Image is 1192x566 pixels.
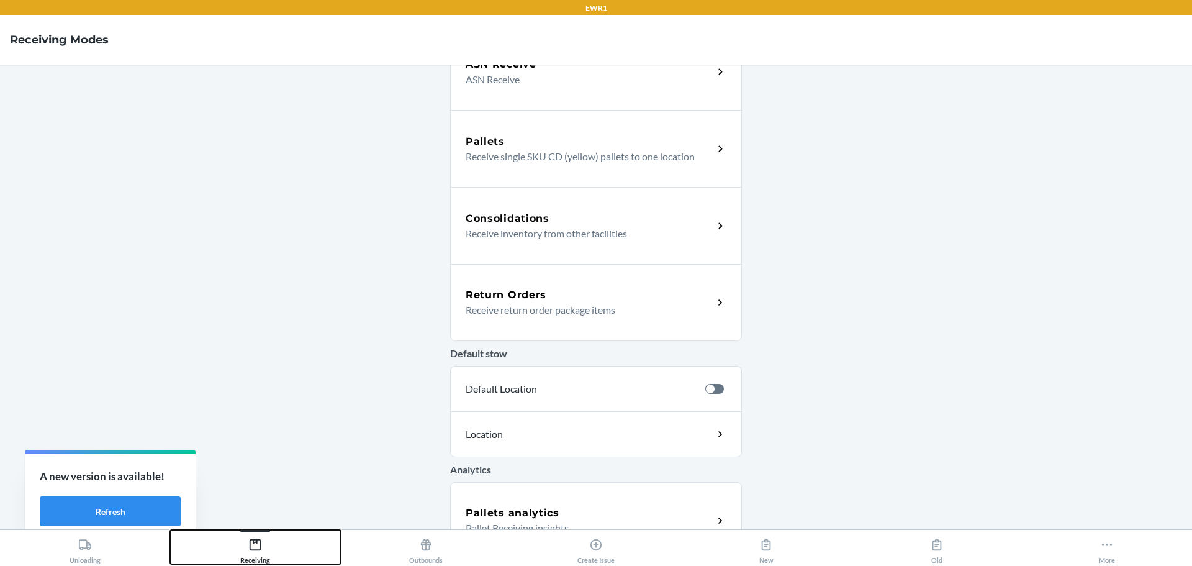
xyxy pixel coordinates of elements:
button: Outbounds [341,530,511,564]
div: More [1099,533,1115,564]
p: A new version is available! [40,468,181,485]
button: Refresh [40,496,181,526]
a: ASN ReceiveASN Receive [450,33,742,110]
p: Default stow [450,346,742,361]
a: PalletsReceive single SKU CD (yellow) pallets to one location [450,110,742,187]
p: Pallet Receiving insights [466,521,703,536]
button: Old [851,530,1021,564]
h5: Consolidations [466,211,549,226]
div: New [759,533,774,564]
button: More [1022,530,1192,564]
p: Default Location [466,381,695,396]
div: Unloading [70,533,101,564]
p: EWR1 [585,2,607,14]
h4: Receiving Modes [10,32,109,48]
a: Return OrdersReceive return order package items [450,264,742,341]
p: Receive single SKU CD (yellow) pallets to one location [466,149,703,164]
button: New [681,530,851,564]
p: Analytics [450,462,742,477]
a: Pallets analyticsPallet Receiving insights [450,482,742,559]
div: Outbounds [409,533,443,564]
h5: Return Orders [466,288,546,303]
div: Create Issue [577,533,615,564]
h5: Pallets analytics [466,506,559,521]
button: Receiving [170,530,340,564]
p: Location [466,427,612,442]
div: Old [930,533,944,564]
a: ConsolidationsReceive inventory from other facilities [450,187,742,264]
h5: Pallets [466,134,505,149]
a: Location [450,411,742,457]
div: Receiving [240,533,270,564]
p: Receive inventory from other facilities [466,226,703,241]
p: Receive return order package items [466,303,703,317]
p: ASN Receive [466,72,703,87]
button: Create Issue [511,530,681,564]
